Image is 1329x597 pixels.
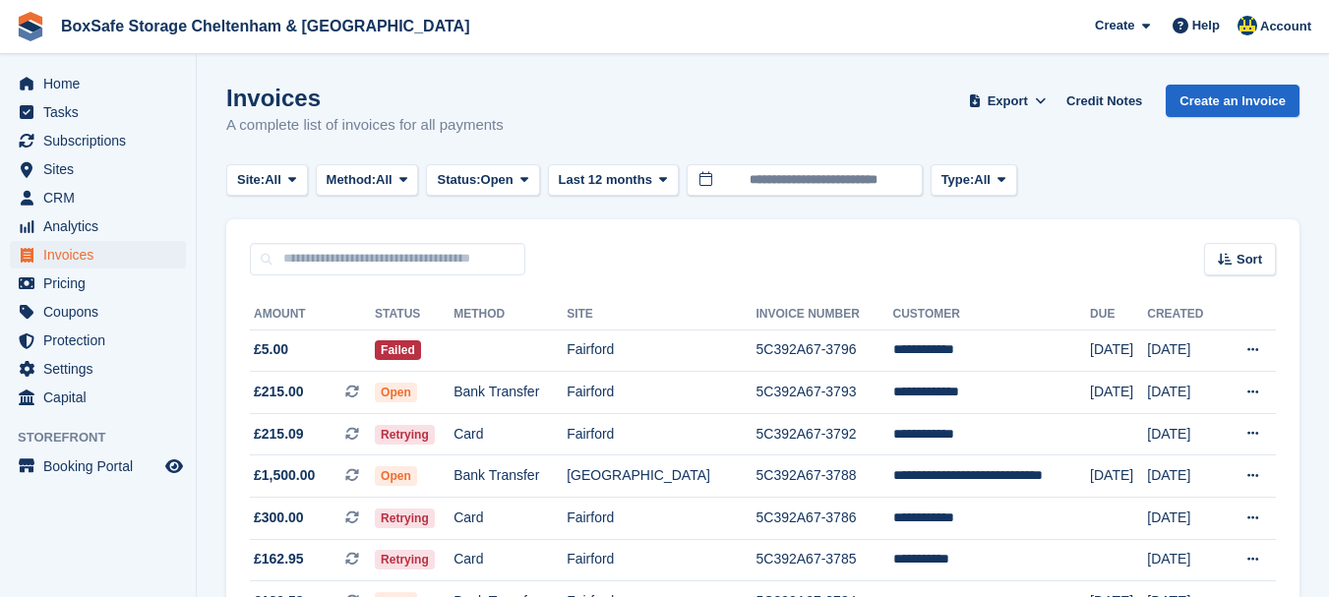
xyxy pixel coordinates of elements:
[226,85,504,111] h1: Invoices
[453,498,567,540] td: Card
[567,413,755,455] td: Fairford
[43,212,161,240] span: Analytics
[756,299,893,330] th: Invoice Number
[327,170,377,190] span: Method:
[10,269,186,297] a: menu
[375,466,417,486] span: Open
[10,155,186,183] a: menu
[756,539,893,581] td: 5C392A67-3785
[375,383,417,402] span: Open
[316,164,419,197] button: Method: All
[988,91,1028,111] span: Export
[10,327,186,354] a: menu
[1260,17,1311,36] span: Account
[43,241,161,269] span: Invoices
[1058,85,1150,117] a: Credit Notes
[567,299,755,330] th: Site
[43,327,161,354] span: Protection
[10,98,186,126] a: menu
[756,498,893,540] td: 5C392A67-3786
[18,428,196,448] span: Storefront
[43,452,161,480] span: Booking Portal
[254,507,304,528] span: £300.00
[43,70,161,97] span: Home
[375,550,435,569] span: Retrying
[756,329,893,372] td: 5C392A67-3796
[481,170,513,190] span: Open
[437,170,480,190] span: Status:
[10,212,186,240] a: menu
[265,170,281,190] span: All
[893,299,1091,330] th: Customer
[43,298,161,326] span: Coupons
[1147,299,1221,330] th: Created
[375,508,435,528] span: Retrying
[756,413,893,455] td: 5C392A67-3792
[1090,455,1147,498] td: [DATE]
[567,372,755,414] td: Fairford
[53,10,477,42] a: BoxSafe Storage Cheltenham & [GEOGRAPHIC_DATA]
[567,329,755,372] td: Fairford
[43,127,161,154] span: Subscriptions
[567,539,755,581] td: Fairford
[1090,329,1147,372] td: [DATE]
[1090,372,1147,414] td: [DATE]
[10,241,186,269] a: menu
[43,98,161,126] span: Tasks
[567,498,755,540] td: Fairford
[162,454,186,478] a: Preview store
[426,164,539,197] button: Status: Open
[941,170,975,190] span: Type:
[376,170,393,190] span: All
[453,455,567,498] td: Bank Transfer
[1147,539,1221,581] td: [DATE]
[375,425,435,445] span: Retrying
[43,184,161,211] span: CRM
[974,170,991,190] span: All
[237,170,265,190] span: Site:
[1095,16,1134,35] span: Create
[10,298,186,326] a: menu
[1147,498,1221,540] td: [DATE]
[1147,372,1221,414] td: [DATE]
[226,164,308,197] button: Site: All
[567,455,755,498] td: [GEOGRAPHIC_DATA]
[10,184,186,211] a: menu
[453,299,567,330] th: Method
[254,465,315,486] span: £1,500.00
[43,384,161,411] span: Capital
[559,170,652,190] span: Last 12 months
[10,70,186,97] a: menu
[1237,250,1262,269] span: Sort
[1192,16,1220,35] span: Help
[43,155,161,183] span: Sites
[254,382,304,402] span: £215.00
[43,355,161,383] span: Settings
[10,452,186,480] a: menu
[453,539,567,581] td: Card
[1166,85,1299,117] a: Create an Invoice
[756,455,893,498] td: 5C392A67-3788
[1090,299,1147,330] th: Due
[254,424,304,445] span: £215.09
[1147,329,1221,372] td: [DATE]
[756,372,893,414] td: 5C392A67-3793
[1147,413,1221,455] td: [DATE]
[254,339,288,360] span: £5.00
[453,413,567,455] td: Card
[375,299,453,330] th: Status
[254,549,304,569] span: £162.95
[10,127,186,154] a: menu
[1147,455,1221,498] td: [DATE]
[375,340,421,360] span: Failed
[964,85,1051,117] button: Export
[226,114,504,137] p: A complete list of invoices for all payments
[548,164,679,197] button: Last 12 months
[931,164,1017,197] button: Type: All
[250,299,375,330] th: Amount
[1238,16,1257,35] img: Kim Virabi
[10,384,186,411] a: menu
[453,372,567,414] td: Bank Transfer
[43,269,161,297] span: Pricing
[16,12,45,41] img: stora-icon-8386f47178a22dfd0bd8f6a31ec36ba5ce8667c1dd55bd0f319d3a0aa187defe.svg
